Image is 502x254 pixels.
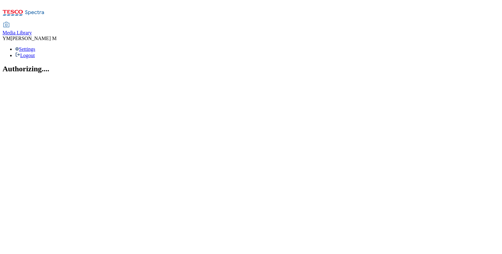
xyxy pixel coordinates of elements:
span: YM [3,36,11,41]
h2: Authorizing.... [3,65,499,73]
span: Media Library [3,30,32,35]
a: Settings [15,46,35,52]
a: Logout [15,53,35,58]
span: [PERSON_NAME] M [11,36,57,41]
a: Media Library [3,22,32,36]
